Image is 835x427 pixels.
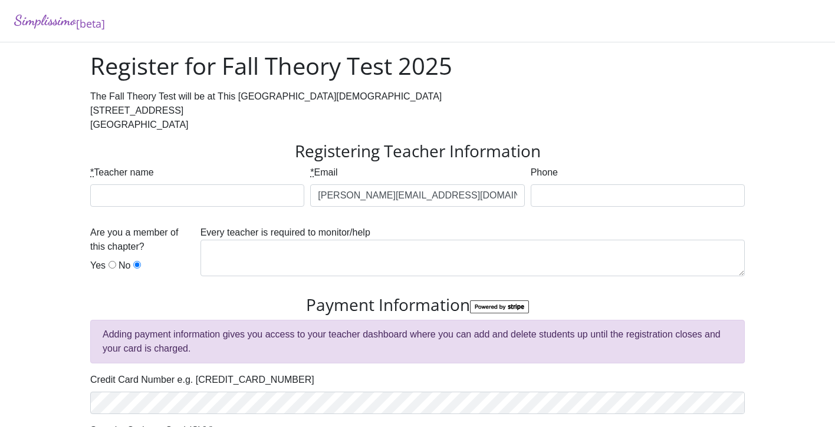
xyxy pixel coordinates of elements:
[90,320,745,363] div: Adding payment information gives you access to your teacher dashboard where you can add and delet...
[90,165,154,180] label: Teacher name
[531,165,558,180] label: Phone
[90,226,195,254] label: Are you a member of this chapter?
[90,167,94,177] abbr: required
[119,259,130,273] label: No
[90,295,745,315] h3: Payment Information
[90,259,106,273] label: Yes
[76,16,105,31] sub: [beta]
[90,141,745,161] h3: Registering Teacher Information
[90,90,745,132] div: The Fall Theory Test will be at This [GEOGRAPHIC_DATA][DEMOGRAPHIC_DATA] [STREET_ADDRESS] [GEOGRA...
[310,165,337,180] label: Email
[14,9,105,32] a: Simplissimo[beta]
[90,52,745,80] h1: Register for Fall Theory Test 2025
[470,300,529,314] img: StripeBadge-6abf274609356fb1c7d224981e4c13d8e07f95b5cc91948bd4e3604f74a73e6b.png
[90,373,314,387] label: Credit Card Number e.g. [CREDIT_CARD_NUMBER]
[198,226,748,286] div: Every teacher is required to monitor/help
[310,167,314,177] abbr: required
